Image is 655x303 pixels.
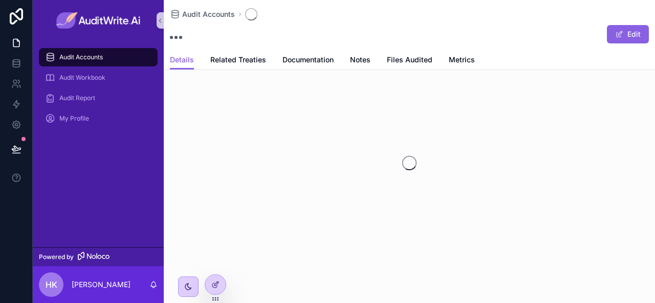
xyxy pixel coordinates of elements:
a: Audit Accounts [170,9,235,19]
a: Audit Report [39,89,158,107]
a: Notes [350,51,370,71]
a: Files Audited [387,51,432,71]
a: Audit Workbook [39,68,158,87]
a: Details [170,51,194,70]
span: Metrics [449,55,475,65]
span: Audit Report [59,94,95,102]
span: Details [170,55,194,65]
img: App logo [56,12,141,29]
span: Notes [350,55,370,65]
a: Audit Accounts [39,48,158,66]
p: [PERSON_NAME] [72,279,130,290]
span: Audit Accounts [59,53,103,61]
a: Metrics [449,51,475,71]
a: Powered by [33,247,164,266]
span: HK [46,278,57,291]
button: Edit [607,25,649,43]
span: My Profile [59,114,89,123]
span: Audit Workbook [59,74,105,82]
a: My Profile [39,109,158,128]
span: Audit Accounts [182,9,235,19]
span: Files Audited [387,55,432,65]
a: Documentation [282,51,334,71]
a: Related Treaties [210,51,266,71]
span: Documentation [282,55,334,65]
span: Related Treaties [210,55,266,65]
span: Powered by [39,253,74,261]
div: scrollable content [33,41,164,141]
